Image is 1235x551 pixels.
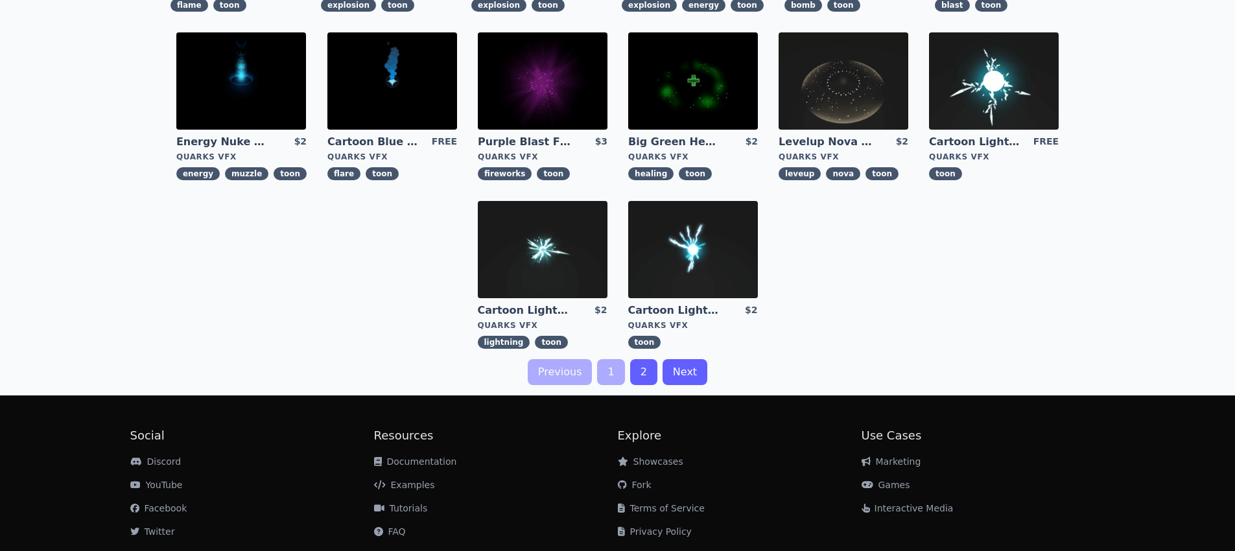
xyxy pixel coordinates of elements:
a: 1 [597,359,624,385]
div: Quarks VFX [628,152,758,162]
span: healing [628,167,674,180]
a: Tutorials [374,503,428,513]
div: FREE [1033,135,1059,149]
h2: Use Cases [862,427,1105,445]
div: $2 [746,135,758,149]
img: imgAlt [929,32,1059,130]
span: flare [327,167,360,180]
a: Cartoon Blue Flare [327,135,421,149]
span: toon [628,336,661,349]
div: FREE [432,135,457,149]
a: Showcases [618,456,683,467]
img: imgAlt [628,201,758,298]
a: Examples [374,480,435,490]
span: fireworks [478,167,532,180]
a: Interactive Media [862,503,954,513]
a: Fork [618,480,652,490]
a: Privacy Policy [618,526,692,537]
div: Quarks VFX [628,320,758,331]
span: leveup [779,167,821,180]
span: toon [865,167,899,180]
a: Energy Nuke Muzzle Flash [176,135,270,149]
a: Discord [130,456,182,467]
div: $3 [595,135,607,149]
img: imgAlt [176,32,306,130]
a: Twitter [130,526,175,537]
div: Quarks VFX [779,152,908,162]
span: toon [366,167,399,180]
a: Cartoon Lightning Ball Explosion [478,303,571,318]
span: toon [929,167,962,180]
img: imgAlt [628,32,758,130]
h2: Resources [374,427,618,445]
span: lightning [478,336,530,349]
span: toon [537,167,570,180]
span: toon [679,167,712,180]
a: Next [663,359,707,385]
a: Facebook [130,503,187,513]
span: toon [274,167,307,180]
div: Quarks VFX [327,152,457,162]
a: Big Green Healing Effect [628,135,722,149]
a: 2 [630,359,657,385]
div: $2 [594,303,607,318]
div: $2 [896,135,908,149]
a: Purple Blast Fireworks [478,135,571,149]
a: Games [862,480,910,490]
div: Quarks VFX [929,152,1059,162]
div: Quarks VFX [176,152,307,162]
a: Cartoon Lightning Ball [929,135,1022,149]
a: FAQ [374,526,406,537]
img: imgAlt [327,32,457,130]
a: Terms of Service [618,503,705,513]
span: toon [535,336,568,349]
a: Previous [528,359,593,385]
a: Marketing [862,456,921,467]
span: muzzle [225,167,268,180]
img: imgAlt [779,32,908,130]
h2: Social [130,427,374,445]
div: Quarks VFX [478,320,607,331]
a: YouTube [130,480,183,490]
span: nova [826,167,860,180]
div: Quarks VFX [478,152,607,162]
div: $2 [294,135,307,149]
img: imgAlt [478,32,607,130]
div: $2 [745,303,757,318]
a: Levelup Nova Effect [779,135,872,149]
img: imgAlt [478,201,607,298]
a: Cartoon Lightning Ball with Bloom [628,303,722,318]
a: Documentation [374,456,457,467]
span: energy [176,167,220,180]
h2: Explore [618,427,862,445]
